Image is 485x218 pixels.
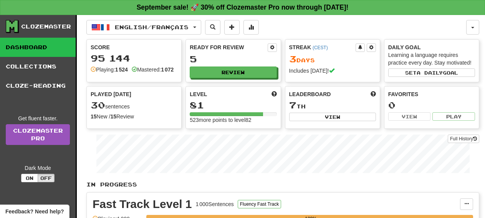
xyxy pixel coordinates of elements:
[110,113,116,120] strong: 15
[238,200,281,208] button: Fluency Fast Track
[91,90,131,98] span: Played [DATE]
[21,174,38,182] button: On
[91,100,105,110] span: 30
[388,100,475,110] div: 0
[224,20,240,35] button: Add sentence to collection
[289,54,376,64] div: Day s
[86,20,201,35] button: English/Français
[6,164,70,172] div: Dark Mode
[388,43,475,51] div: Daily Goal
[132,66,174,73] div: Mastered:
[6,115,70,122] div: Get fluent faster.
[93,198,192,210] div: Fast Track Level 1
[289,67,376,75] div: Includes [DATE]!
[38,174,55,182] button: Off
[448,135,479,143] button: Full History
[91,113,177,120] div: New / Review
[190,67,276,78] button: Review
[388,112,431,121] button: View
[417,70,443,75] span: a daily
[91,53,177,63] div: 95 144
[289,100,296,110] span: 7
[190,90,207,98] span: Level
[289,100,376,110] div: th
[196,200,234,208] div: 1 000 Sentences
[205,20,220,35] button: Search sentences
[115,67,128,73] strong: 1 524
[289,53,296,64] span: 3
[190,116,276,124] div: 523 more points to level 82
[115,24,189,30] span: English / Français
[91,66,128,73] div: Playing:
[91,43,177,51] div: Score
[91,113,97,120] strong: 15
[5,208,64,215] span: Open feedback widget
[432,112,475,121] button: Play
[21,23,71,30] div: Clozemaster
[86,181,479,188] p: In Progress
[91,100,177,110] div: sentences
[161,67,174,73] strong: 1 072
[289,43,356,51] div: Streak
[190,100,276,110] div: 81
[289,113,376,121] button: View
[313,45,328,50] a: (CEST)
[190,43,267,51] div: Ready for Review
[388,90,475,98] div: Favorites
[190,54,276,64] div: 5
[388,68,475,77] button: Seta dailygoal
[137,3,349,11] strong: September sale! 🚀 30% off Clozemaster Pro now through [DATE]!
[371,90,376,98] span: This week in points, UTC
[388,51,475,67] div: Learning a language requires practice every day. Stay motivated!
[271,90,277,98] span: Score more points to level up
[6,124,70,145] a: ClozemasterPro
[243,20,259,35] button: More stats
[289,90,331,98] span: Leaderboard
